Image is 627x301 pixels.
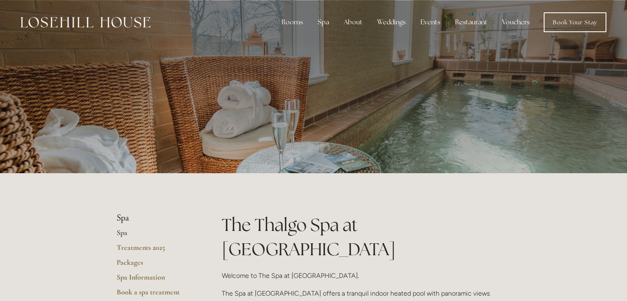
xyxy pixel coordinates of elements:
div: About [337,14,369,31]
div: Spa [311,14,336,31]
div: Restaurant [449,14,494,31]
img: Losehill House [21,17,150,28]
a: Spa Information [117,273,195,287]
a: Book Your Stay [544,12,606,32]
a: Vouchers [495,14,536,31]
h1: The Thalgo Spa at [GEOGRAPHIC_DATA] [222,213,511,261]
div: Rooms [275,14,310,31]
div: Weddings [371,14,412,31]
li: Spa [117,213,195,223]
div: Events [414,14,447,31]
p: Welcome to The Spa at [GEOGRAPHIC_DATA]. [222,270,511,281]
a: Treatments 2025 [117,243,195,258]
a: Packages [117,258,195,273]
a: Spa [117,228,195,243]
